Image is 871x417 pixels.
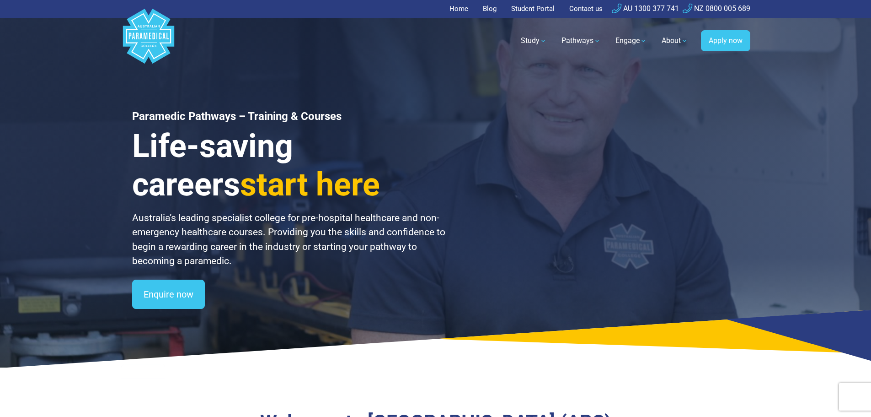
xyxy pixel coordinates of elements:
[610,28,652,54] a: Engage
[612,4,679,13] a: AU 1300 377 741
[556,28,606,54] a: Pathways
[121,18,176,64] a: Australian Paramedical College
[656,28,694,54] a: About
[132,127,447,204] h3: Life-saving careers
[701,30,750,51] a: Apply now
[515,28,552,54] a: Study
[132,211,447,269] p: Australia’s leading specialist college for pre-hospital healthcare and non-emergency healthcare c...
[240,166,380,203] span: start here
[132,110,447,123] h1: Paramedic Pathways – Training & Courses
[683,4,750,13] a: NZ 0800 005 689
[132,280,205,309] a: Enquire now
